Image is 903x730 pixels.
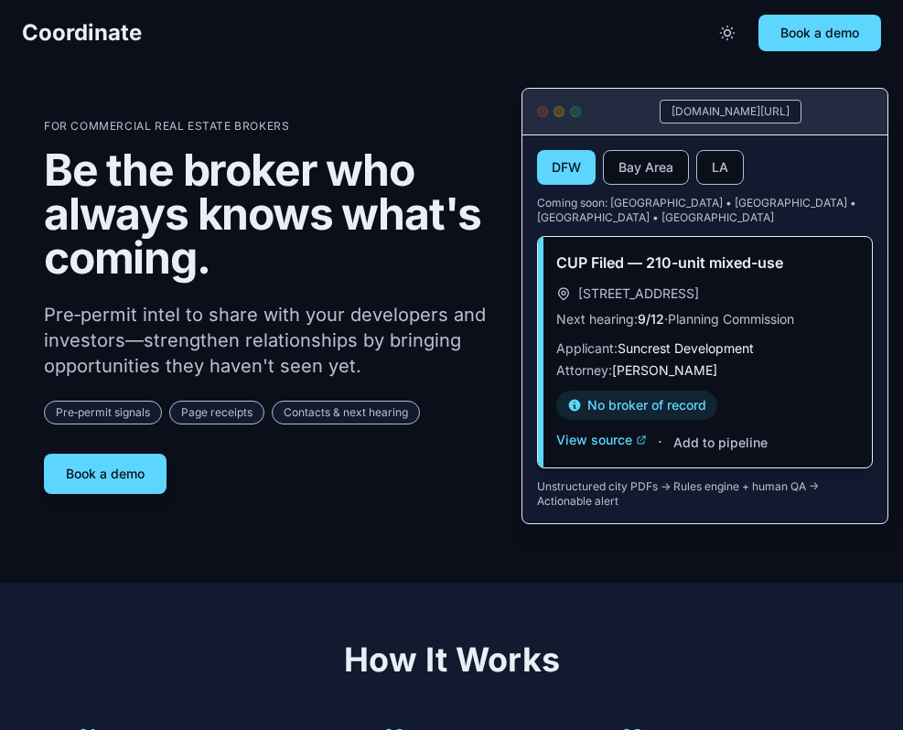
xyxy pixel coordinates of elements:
span: Pre‑permit signals [44,401,162,424]
span: Contacts & next hearing [272,401,420,424]
button: LA [696,150,744,185]
button: DFW [537,150,596,185]
span: [PERSON_NAME] [612,362,717,378]
button: View source [556,431,647,449]
p: Attorney: [556,361,854,380]
span: · [658,431,662,453]
a: Coordinate [22,18,142,48]
button: Add to pipeline [673,434,768,452]
p: Coming soon: [GEOGRAPHIC_DATA] • [GEOGRAPHIC_DATA] • [GEOGRAPHIC_DATA] • [GEOGRAPHIC_DATA] [537,196,873,225]
button: Toggle theme [711,16,744,49]
p: Pre‑permit intel to share with your developers and investors—strengthen relationships by bringing... [44,302,492,379]
h1: Be the broker who always knows what's coming. [44,148,492,280]
p: Next hearing: · Planning Commission [556,310,854,328]
span: 9/12 [638,311,664,327]
div: No broker of record [556,391,717,420]
div: [DOMAIN_NAME][URL] [660,100,801,123]
p: Applicant: [556,339,854,358]
span: [STREET_ADDRESS] [578,284,699,303]
button: Book a demo [758,15,881,51]
h2: How It Works [44,641,859,678]
span: Page receipts [169,401,264,424]
p: For Commercial Real Estate Brokers [44,119,492,134]
h3: CUP Filed — 210-unit mixed-use [556,252,854,274]
span: Suncrest Development [618,340,754,356]
button: Book a demo [44,454,167,494]
button: Bay Area [603,150,689,185]
p: Unstructured city PDFs → Rules engine + human QA → Actionable alert [537,479,873,509]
